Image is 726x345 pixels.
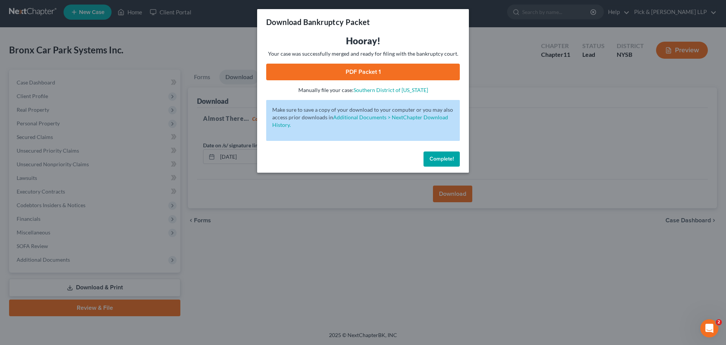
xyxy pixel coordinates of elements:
[266,17,370,27] h3: Download Bankruptcy Packet
[430,156,454,162] span: Complete!
[266,50,460,58] p: Your case was successfully merged and ready for filing with the bankruptcy court.
[266,35,460,47] h3: Hooray!
[423,151,460,167] button: Complete!
[272,114,448,128] a: Additional Documents > NextChapter Download History.
[272,106,454,129] p: Make sure to save a copy of your download to your computer or you may also access prior downloads in
[700,319,718,337] iframe: Intercom live chat
[354,87,428,93] a: Southern District of [US_STATE]
[716,319,722,325] span: 2
[266,86,460,94] p: Manually file your case:
[266,64,460,80] a: PDF Packet 1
